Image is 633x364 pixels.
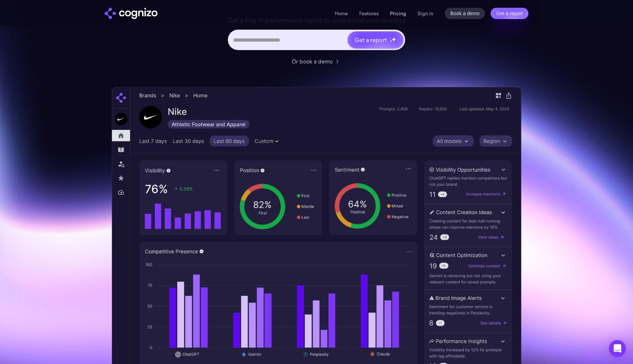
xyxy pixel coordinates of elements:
[418,9,433,18] a: Sign in
[390,10,406,17] a: Pricing
[105,8,158,19] a: home
[359,10,379,17] a: Features
[445,8,485,19] a: Book a demo
[228,15,406,54] form: Hero URL Input Form
[390,40,392,42] img: star
[390,37,391,38] img: star
[391,37,396,42] img: star
[355,36,386,44] div: Get a report
[347,31,404,49] a: Get a reportstarstarstar
[292,57,333,66] div: Or book a demo
[292,57,341,66] a: Or book a demo
[609,340,626,357] div: Open Intercom Messenger
[335,10,348,17] a: Home
[491,8,528,19] a: Get a report
[105,8,158,19] img: cognizo logo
